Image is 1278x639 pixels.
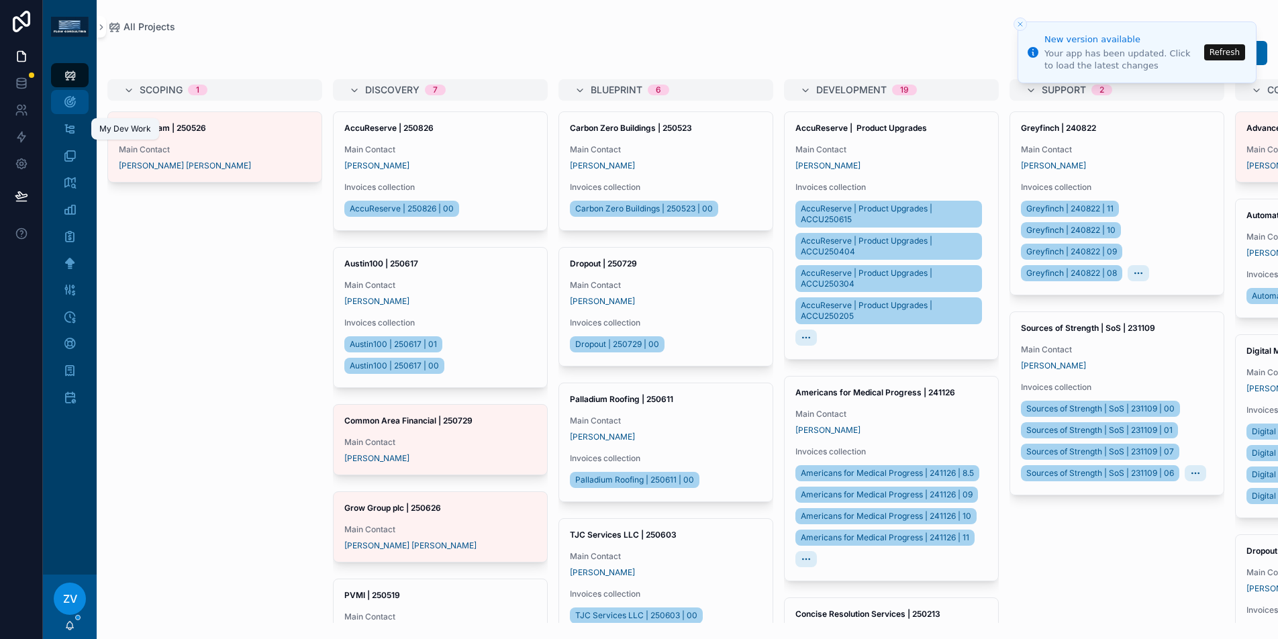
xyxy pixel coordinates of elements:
a: TJC Services LLC | 250603 | 00 [570,607,703,624]
a: AccuReserve | 250826Main Contact[PERSON_NAME]Invoices collectionAccuReserve | 250826 | 00 [333,111,548,231]
span: Sources of Strength | SoS | 231109 | 01 [1026,425,1173,436]
a: Sources of Strength | SoS | 231109Main Contact[PERSON_NAME]Invoices collectionSources of Strength... [1010,311,1224,495]
span: Development [816,83,887,97]
a: Palladium Roofing | 250611Main Contact[PERSON_NAME]Invoices collectionPalladium Roofing | 250611 ... [558,383,773,502]
span: Support [1042,83,1086,97]
a: [PERSON_NAME] [344,453,409,464]
span: Invoices collection [795,446,987,457]
strong: BigHorn Ram | 250526 [119,123,206,133]
span: Greyfinch | 240822 | 09 [1026,246,1117,257]
span: All Projects [124,20,175,34]
span: Sources of Strength | SoS | 231109 | 00 [1026,403,1175,414]
span: Americans for Medical Progress | 241126 | 8.5 [801,468,974,479]
span: TJC Services LLC | 250603 | 00 [575,610,697,621]
a: [PERSON_NAME] [570,160,635,171]
span: Invoices collection [570,589,762,599]
a: Greyfinch | 240822 | 11 [1021,201,1119,217]
span: [PERSON_NAME] [344,160,409,171]
span: Invoices collection [1021,382,1213,393]
strong: AccuReserve | Product Upgrades [795,123,927,133]
a: Sources of Strength | SoS | 231109 | 06 [1021,465,1179,481]
span: Discovery [365,83,420,97]
a: Americans for Medical Progress | 241126 | 10 [795,508,977,524]
a: Sources of Strength | SoS | 231109 | 07 [1021,444,1179,460]
a: Austin100 | 250617 | 01 [344,336,442,352]
span: ZV [63,591,77,607]
a: Austin100 | 250617Main Contact[PERSON_NAME]Invoices collectionAustin100 | 250617 | 01Austin100 | ... [333,247,548,388]
a: Greyfinch | 240822 | 09 [1021,244,1122,260]
a: Greyfinch | 240822Main Contact[PERSON_NAME]Invoices collectionGreyfinch | 240822 | 11Greyfinch | ... [1010,111,1224,295]
a: [PERSON_NAME] [1021,160,1086,171]
span: Blueprint [591,83,642,97]
strong: Greyfinch | 240822 [1021,123,1096,133]
span: Palladium Roofing | 250611 | 00 [575,475,694,485]
span: Greyfinch | 240822 | 11 [1026,203,1114,214]
span: AccuReserve | Product Upgrades | ACCU250304 [801,268,977,289]
span: Main Contact [344,280,536,291]
span: Main Contact [344,437,536,448]
div: Your app has been updated. Click to load the latest changes [1044,48,1200,72]
strong: Austin100 | 250617 [344,258,418,268]
span: Invoices collection [795,182,987,193]
strong: Grow Group plc | 250626 [344,503,441,513]
div: 2 [1099,85,1104,95]
a: Greyfinch | 240822 | 10 [1021,222,1121,238]
a: AccuReserve | Product Upgrades | ACCU250304 [795,265,982,292]
span: Main Contact [795,409,987,420]
a: [PERSON_NAME] [344,296,409,307]
a: Greyfinch | 240822 | 08 [1021,265,1122,281]
span: Invoices collection [1021,182,1213,193]
span: Invoices collection [570,317,762,328]
div: 7 [433,85,438,95]
span: AccuReserve | Product Upgrades | ACCU250615 [801,203,977,225]
a: [PERSON_NAME] [PERSON_NAME] [119,160,251,171]
span: Carbon Zero Buildings | 250523 | 00 [575,203,713,214]
div: My Dev Work [99,124,151,134]
span: Invoices collection [344,182,536,193]
a: Dropout | 250729 | 00 [570,336,665,352]
a: [PERSON_NAME] [570,567,635,578]
span: [PERSON_NAME] [1021,360,1086,371]
span: Scoping [140,83,183,97]
a: AccuReserve | 250826 | 00 [344,201,459,217]
a: [PERSON_NAME] [PERSON_NAME] [344,540,477,551]
a: Americans for Medical Progress | 241126Main Contact[PERSON_NAME]Invoices collectionAmericans for ... [784,376,999,581]
a: Americans for Medical Progress | 241126 | 11 [795,530,975,546]
a: Palladium Roofing | 250611 | 00 [570,472,699,488]
span: Greyfinch | 240822 | 08 [1026,268,1117,279]
span: Invoices collection [344,317,536,328]
strong: Common Area Financial | 250729 [344,415,473,426]
a: Grow Group plc | 250626Main Contact[PERSON_NAME] [PERSON_NAME] [333,491,548,562]
strong: Concise Resolution Services | 250213 [795,609,940,619]
a: Sources of Strength | SoS | 231109 | 01 [1021,422,1178,438]
span: [PERSON_NAME] [570,432,635,442]
span: AccuReserve | 250826 | 00 [350,203,454,214]
a: AccuReserve | Product Upgrades | ACCU250205 [795,297,982,324]
a: AccuReserve | Product Upgrades | ACCU250404 [795,233,982,260]
span: AccuReserve | Product Upgrades | ACCU250404 [801,236,977,257]
span: Main Contact [570,144,762,155]
div: 6 [656,85,661,95]
span: Main Contact [119,144,311,155]
img: App logo [51,17,89,37]
span: Sources of Strength | SoS | 231109 | 06 [1026,468,1174,479]
a: BigHorn Ram | 250526Main Contact[PERSON_NAME] [PERSON_NAME] [107,111,322,183]
span: Americans for Medical Progress | 241126 | 11 [801,532,969,543]
a: [PERSON_NAME] [795,160,861,171]
span: AccuReserve | Product Upgrades | ACCU250205 [801,300,977,322]
div: scrollable content [43,54,97,427]
a: Sources of Strength | SoS | 231109 | 00 [1021,401,1180,417]
span: Main Contact [344,144,536,155]
a: Common Area Financial | 250729Main Contact[PERSON_NAME] [333,404,548,475]
span: Americans for Medical Progress | 241126 | 09 [801,489,973,500]
a: AccuReserve | Product UpgradesMain Contact[PERSON_NAME]Invoices collectionAccuReserve | Product U... [784,111,999,360]
span: Americans for Medical Progress | 241126 | 10 [801,511,971,522]
a: [PERSON_NAME] [795,425,861,436]
span: Invoices collection [570,182,762,193]
span: Sources of Strength | SoS | 231109 | 07 [1026,446,1174,457]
